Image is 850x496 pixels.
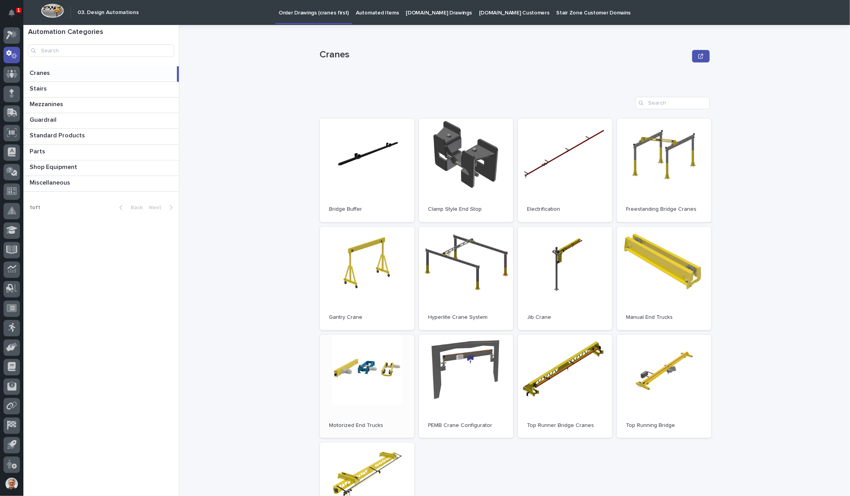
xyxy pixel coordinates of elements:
p: Cranes [30,68,51,77]
p: Jib Crane [527,314,603,321]
div: Notifications1 [10,9,20,22]
span: Back [126,205,143,210]
button: Back [113,204,146,211]
a: Gantry Crane [320,227,414,330]
p: 1 [17,7,20,13]
h2: 03. Design Automations [78,9,139,16]
p: Parts [30,146,47,155]
p: PEMB Crane Configurator [428,422,504,429]
img: Workspace Logo [41,4,64,18]
p: 1 of 1 [23,198,46,217]
a: Top Runner Bridge Cranes [518,335,612,438]
a: GuardrailGuardrail [23,113,179,129]
p: Manual End Trucks [626,314,702,321]
a: Top Running Bridge [617,335,711,438]
p: Clamp Style End Stop [428,206,504,213]
p: Mezzanines [30,99,65,108]
p: Guardrail [30,115,58,124]
a: Hyperlite Crane System [419,227,513,330]
input: Search [636,97,710,109]
a: Freestanding Bridge Cranes [617,119,711,222]
p: Electrification [527,206,603,213]
a: StairsStairs [23,82,179,98]
p: Gantry Crane [329,314,405,321]
a: Standard ProductsStandard Products [23,129,179,144]
a: CranesCranes [23,66,179,82]
a: Shop EquipmentShop Equipment [23,160,179,176]
a: Motorized End Trucks [320,335,414,438]
h1: Automation Categories [28,28,174,37]
p: Stairs [30,84,48,92]
p: Top Running Bridge [626,422,702,429]
button: Notifications [4,5,20,21]
a: Jib Crane [518,227,612,330]
p: Top Runner Bridge Cranes [527,422,603,429]
p: Miscellaneous [30,178,72,187]
a: Electrification [518,119,612,222]
button: Next [146,204,179,211]
a: MezzaninesMezzanines [23,98,179,113]
p: Standard Products [30,130,87,139]
button: users-avatar [4,476,20,492]
span: Next [149,205,166,210]
p: Hyperlite Crane System [428,314,504,321]
a: Clamp Style End Stop [419,119,513,222]
a: PEMB Crane Configurator [419,335,513,438]
p: Shop Equipment [30,162,79,171]
p: Cranes [320,49,689,60]
a: PartsParts [23,145,179,160]
p: Freestanding Bridge Cranes [626,206,702,213]
p: Bridge Buffer [329,206,405,213]
a: MiscellaneousMiscellaneous [23,176,179,192]
input: Search [28,44,174,57]
p: Motorized End Trucks [329,422,405,429]
a: Bridge Buffer [320,119,414,222]
a: Manual End Trucks [617,227,711,330]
